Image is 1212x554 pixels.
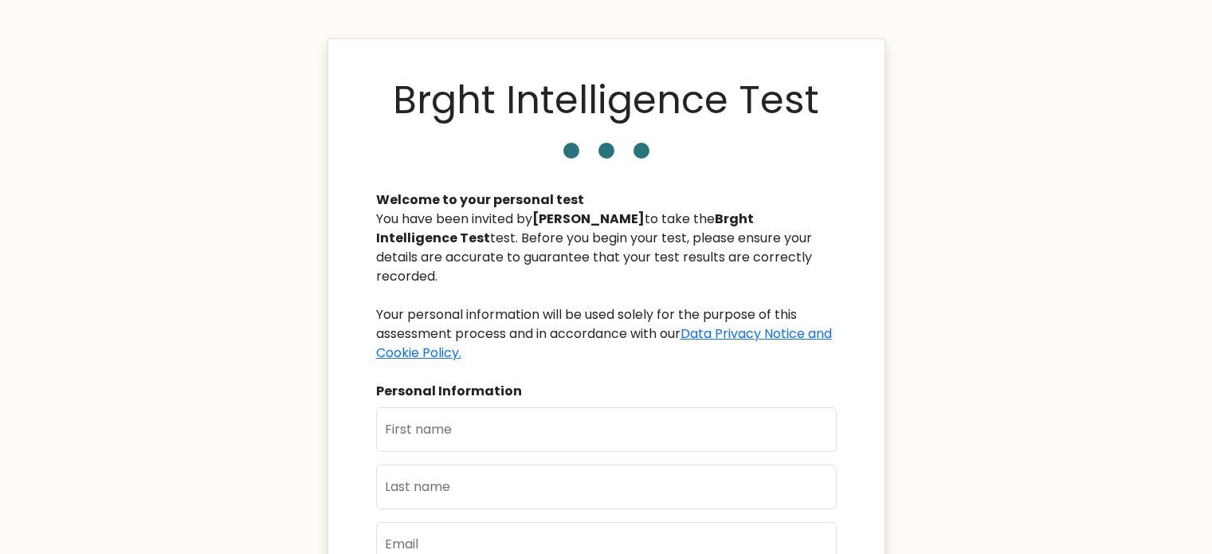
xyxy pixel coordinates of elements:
h1: Brght Intelligence Test [393,77,819,124]
div: Welcome to your personal test [376,191,837,210]
div: Personal Information [376,382,837,401]
input: Last name [376,465,837,509]
input: First name [376,407,837,452]
b: [PERSON_NAME] [532,210,645,228]
a: Data Privacy Notice and Cookie Policy. [376,324,832,362]
b: Brght Intelligence Test [376,210,754,247]
div: You have been invited by to take the test. Before you begin your test, please ensure your details... [376,210,837,363]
